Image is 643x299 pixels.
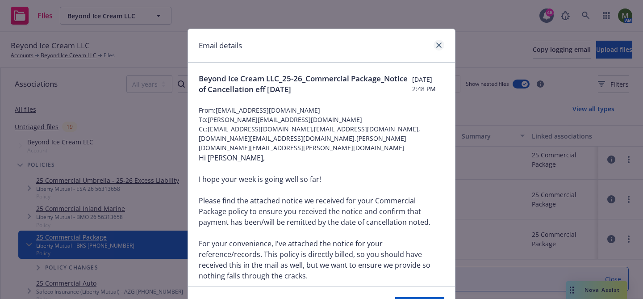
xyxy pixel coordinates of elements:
span: Beyond Ice Cream LLC_25-26_Commercial Package_Notice of Cancellation eff [DATE] [199,73,412,95]
span: Cc: [EMAIL_ADDRESS][DOMAIN_NAME],[EMAIL_ADDRESS][DOMAIN_NAME],[DOMAIN_NAME][EMAIL_ADDRESS][DOMAIN... [199,124,444,152]
span: From: [EMAIL_ADDRESS][DOMAIN_NAME] [199,105,444,115]
a: close [434,40,444,51]
span: [DATE] 2:48 PM [412,75,444,93]
h1: Email details [199,40,242,51]
span: To: [PERSON_NAME][EMAIL_ADDRESS][DOMAIN_NAME] [199,115,444,124]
